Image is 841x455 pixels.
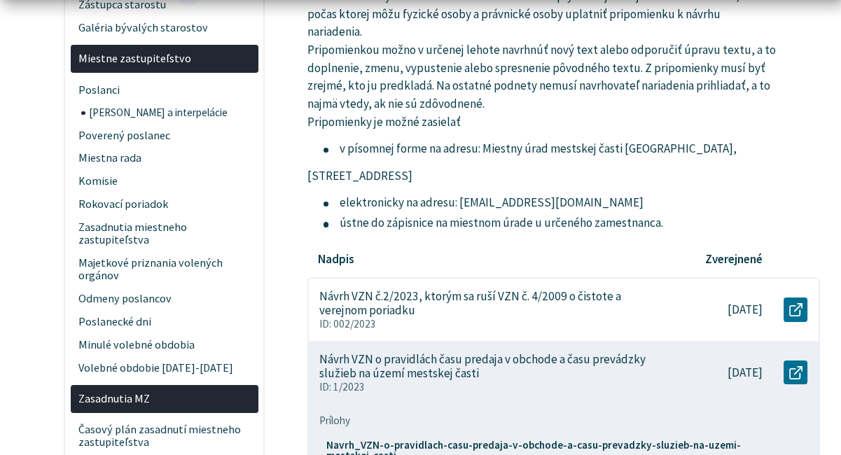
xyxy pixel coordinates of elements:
span: Miestna rada [78,147,250,170]
li: v písomnej forme na adresu: Miestny úrad mestskej časti [GEOGRAPHIC_DATA], [324,140,780,158]
a: Odmeny poslancov [71,287,258,310]
span: Miestne zastupiteľstvo [78,48,250,71]
span: [PERSON_NAME] a interpelácie [89,101,250,124]
li: elektronicky na adresu: [EMAIL_ADDRESS][DOMAIN_NAME] [324,194,780,212]
a: Zasadnutia miestneho zastupiteľstva [71,216,258,252]
p: [STREET_ADDRESS] [307,167,780,185]
a: Miestna rada [71,147,258,170]
a: Poslanci [71,78,258,101]
span: Poverený poslanec [78,124,250,147]
a: Komisie [71,170,258,193]
span: Poslanecké dni [78,310,250,333]
span: Galéria bývalých starostov [78,16,250,39]
a: Poslanecké dni [71,310,258,333]
a: Časový plán zasadnutí miestneho zastupiteľstva [71,419,258,454]
span: Poslanci [78,78,250,101]
p: [DATE] [728,365,763,380]
a: Poverený poslanec [71,124,258,147]
p: ID: 1/2023 [319,381,662,393]
p: [DATE] [728,302,763,317]
span: Zasadnutia MZ [78,387,250,410]
span: Prílohy [319,414,807,427]
a: Minulé volebné obdobia [71,333,258,356]
span: Volebné obdobie [DATE]-[DATE] [78,356,250,379]
a: [PERSON_NAME] a interpelácie [81,101,258,124]
span: Rokovací poriadok [78,193,250,216]
span: Zasadnutia miestneho zastupiteľstva [78,216,250,252]
span: Minulé volebné obdobia [78,333,250,356]
a: Galéria bývalých starostov [71,16,258,39]
p: Návrh VZN o pravidlách času predaja v obchode a času prevádzky služieb na území mestskej časti [319,352,662,381]
a: Rokovací poriadok [71,193,258,216]
p: Návrh VZN č.2/2023, ktorým sa ruší VZN č. 4/2009 o čistote a verejnom poriadku [319,289,662,318]
li: ústne do zápisnice na miestnom úrade u určeného zamestnanca. [324,214,780,232]
span: Majetkové priznania volených orgánov [78,251,250,287]
a: Majetkové priznania volených orgánov [71,251,258,287]
a: Volebné obdobie [DATE]-[DATE] [71,356,258,379]
a: Zasadnutia MZ [71,385,258,414]
span: Komisie [78,170,250,193]
p: Nadpis [318,252,354,267]
span: Časový plán zasadnutí miestneho zastupiteľstva [78,419,250,454]
span: Odmeny poslancov [78,287,250,310]
p: Zverejnené [705,252,763,267]
p: ID: 002/2023 [319,318,662,330]
a: Miestne zastupiteľstvo [71,45,258,73]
